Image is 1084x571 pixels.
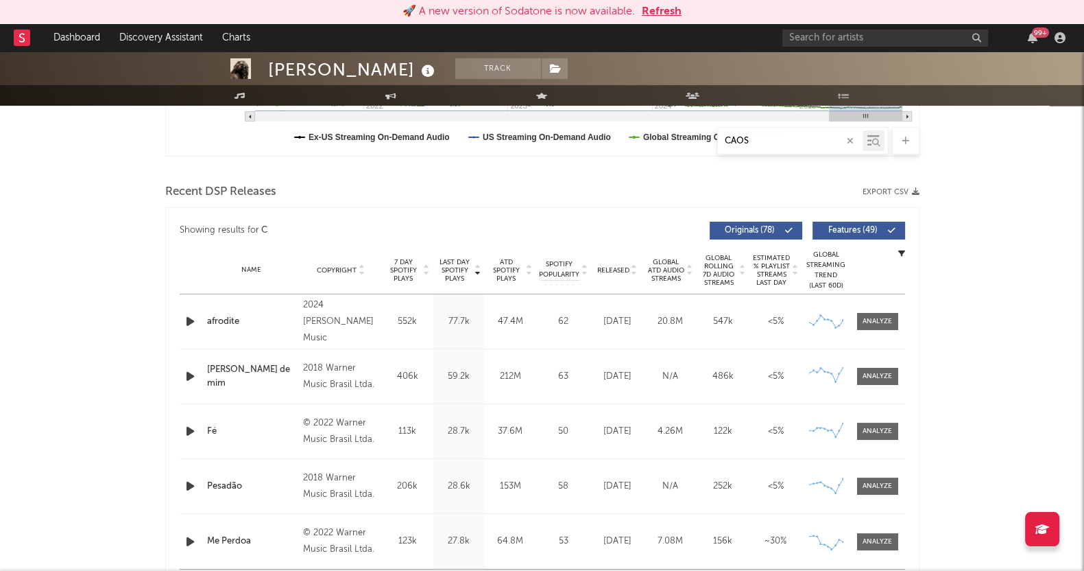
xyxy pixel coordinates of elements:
div: [DATE] [594,315,640,329]
span: Estimated % Playlist Streams Last Day [753,254,791,287]
a: [PERSON_NAME] de mim [207,363,297,390]
div: N/A [647,480,693,493]
div: 🚀 A new version of Sodatone is now available. [402,3,635,20]
div: 59.2k [437,370,481,384]
a: Pesadão [207,480,297,493]
button: Track [455,58,541,79]
div: 63 [540,370,588,384]
div: 552k [385,315,430,329]
div: 62 [540,315,588,329]
span: Spotify Popularity [539,259,579,280]
div: © 2022 Warner Music Brasil Ltda. [303,525,378,558]
div: 252k [700,480,746,493]
div: 7.08M [647,535,693,548]
div: 28.6k [437,480,481,493]
div: [DATE] [594,480,640,493]
div: 153M [488,480,533,493]
div: 50 [540,425,588,439]
span: Copyright [317,266,357,275]
span: Released [597,266,629,275]
a: Me Perdoa [207,535,297,548]
div: Global Streaming Trend (Last 60D) [806,250,847,291]
div: 99 + [1032,27,1049,38]
div: 406k [385,370,430,384]
div: 113k [385,425,430,439]
span: ATD Spotify Plays [488,258,525,283]
div: Showing results for [180,222,542,240]
div: ~ 30 % [753,535,799,548]
div: 206k [385,480,430,493]
div: 2024 [PERSON_NAME] Music [303,297,378,347]
div: 47.4M [488,315,533,329]
div: 64.8M [488,535,533,548]
div: [PERSON_NAME] [268,58,438,81]
span: Recent DSP Releases [165,184,276,200]
div: 37.6M [488,425,533,439]
input: Search by song name or URL [718,136,863,147]
div: 2018 Warner Music Brasil Ltda. [303,470,378,503]
div: 28.7k [437,425,481,439]
button: Refresh [642,3,682,20]
div: <5% [753,315,799,329]
div: 547k [700,315,746,329]
div: 58 [540,480,588,493]
a: Discovery Assistant [110,24,213,51]
a: Charts [213,24,260,51]
div: [DATE] [594,425,640,439]
div: C [261,222,267,239]
div: 4.26M [647,425,693,439]
div: 20.8M [647,315,693,329]
span: Global Rolling 7D Audio Streams [700,254,738,287]
a: Fé [207,425,297,439]
div: © 2022 Warner Music Brasil Ltda. [303,415,378,448]
div: <5% [753,370,799,384]
div: <5% [753,480,799,493]
div: <5% [753,425,799,439]
div: 486k [700,370,746,384]
div: 27.8k [437,535,481,548]
span: Global ATD Audio Streams [647,258,685,283]
div: Name [207,265,297,275]
div: 53 [540,535,588,548]
div: 77.7k [437,315,481,329]
div: [DATE] [594,370,640,384]
span: Originals ( 78 ) [719,226,782,235]
div: N/A [647,370,693,384]
input: Search for artists [782,30,988,47]
div: 123k [385,535,430,548]
button: Originals(78) [710,222,802,240]
button: 99+ [1028,32,1037,43]
a: afrodite [207,315,297,329]
div: 212M [488,370,533,384]
a: Dashboard [44,24,110,51]
span: 7 Day Spotify Plays [385,258,422,283]
span: Features ( 49 ) [821,226,884,235]
div: 156k [700,535,746,548]
button: Export CSV [863,188,919,196]
button: Features(49) [812,222,905,240]
div: 122k [700,425,746,439]
span: Last Day Spotify Plays [437,258,473,283]
div: 2018 Warner Music Brasil Ltda. [303,360,378,393]
div: [DATE] [594,535,640,548]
